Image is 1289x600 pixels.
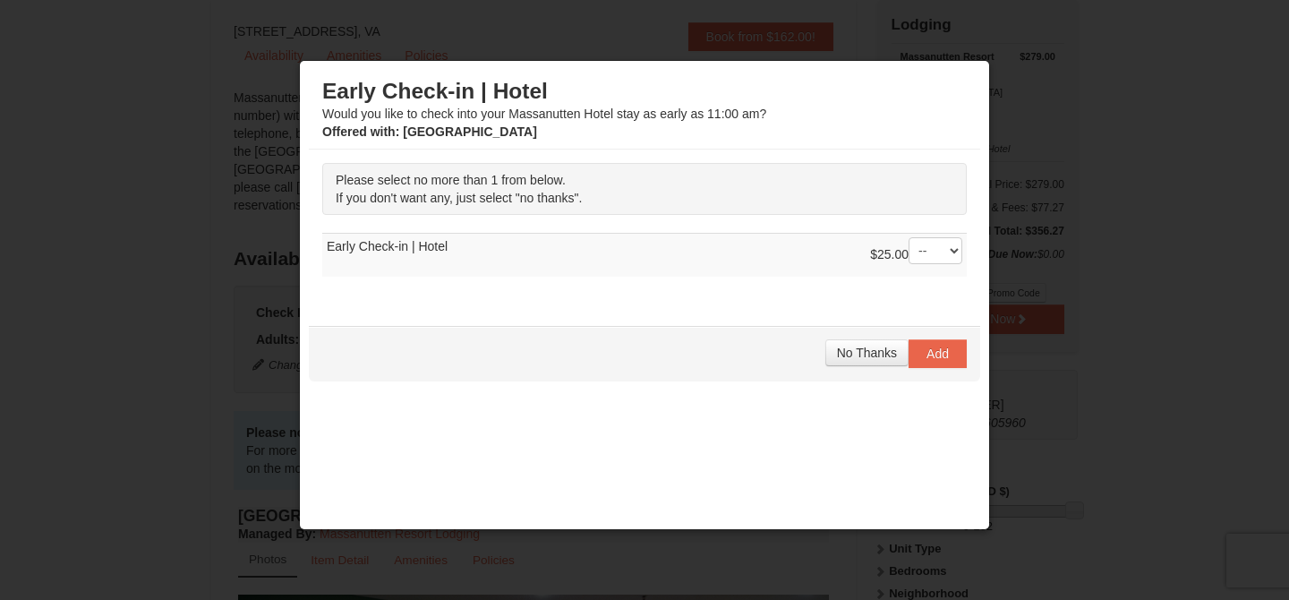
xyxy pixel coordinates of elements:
button: Add [909,339,967,368]
span: Please select no more than 1 from below. [336,173,566,187]
span: Offered with [322,124,396,139]
button: No Thanks [825,339,909,366]
div: $25.00 [870,237,962,273]
h3: Early Check-in | Hotel [322,78,967,105]
strong: : [GEOGRAPHIC_DATA] [322,124,537,139]
span: No Thanks [837,346,897,360]
div: Would you like to check into your Massanutten Hotel stay as early as 11:00 am? [322,78,967,141]
span: Add [926,347,949,361]
td: Early Check-in | Hotel [322,234,967,278]
span: If you don't want any, just select "no thanks". [336,191,582,205]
